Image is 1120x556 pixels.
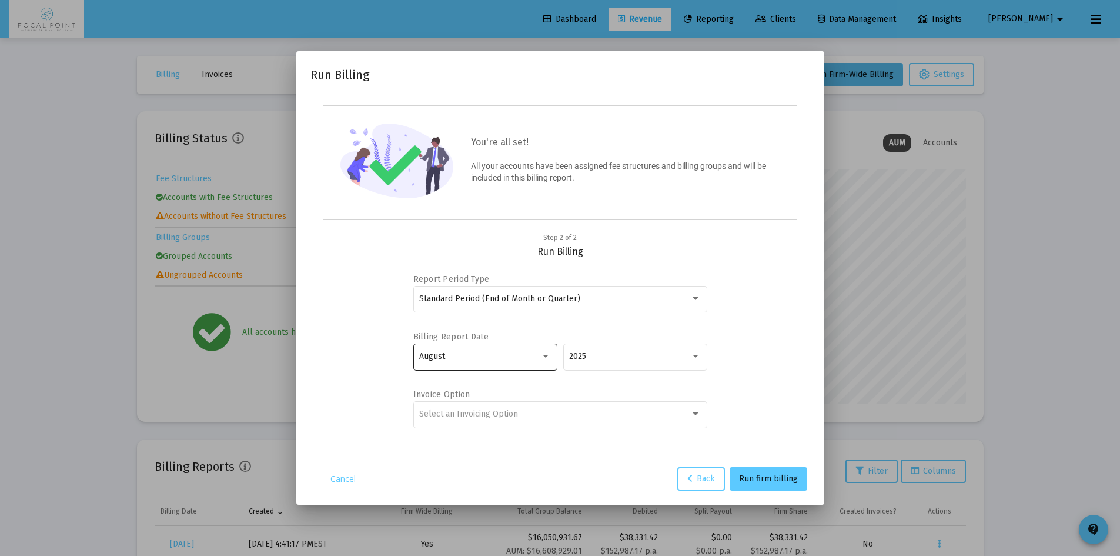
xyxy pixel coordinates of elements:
div: Step 2 of 2 [543,232,577,244]
label: Billing Report Date [413,332,701,342]
span: Select an Invoicing Option [419,409,518,419]
span: Run firm billing [739,474,798,484]
span: Back [687,474,715,484]
h2: Run Billing [310,65,369,84]
div: Run Billing [325,232,796,258]
span: 2025 [569,351,586,361]
button: Run firm billing [730,467,807,491]
h3: You're all set! [471,134,780,151]
span: Standard Period (End of Month or Quarter) [419,294,580,304]
p: All your accounts have been assigned fee structures and billing groups and will be included in th... [471,160,780,184]
img: confirmation [340,124,454,198]
button: Back [677,467,725,491]
span: August [419,351,445,361]
a: Cancel [314,473,373,485]
label: Invoice Option [413,389,701,399]
label: Report Period Type [413,274,701,284]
